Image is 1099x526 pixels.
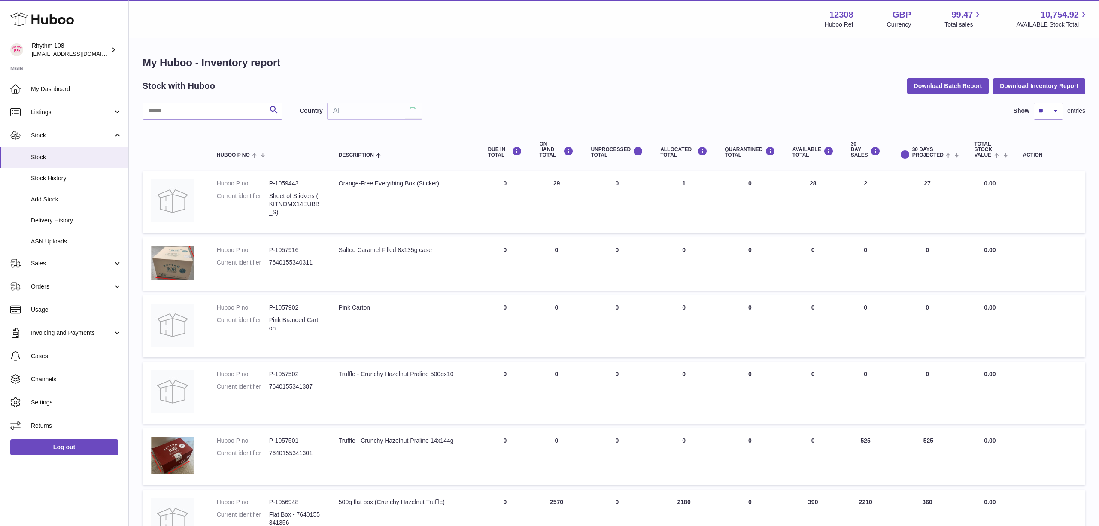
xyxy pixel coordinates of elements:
td: 0 [784,237,842,291]
div: DUE IN TOTAL [488,146,522,158]
span: 0 [748,246,752,253]
span: 0.00 [984,437,996,444]
div: 500g flat box (Crunchy Hazelnut Truffle) [339,498,471,506]
span: Description [339,152,374,158]
dt: Huboo P no [217,437,269,445]
td: 0 [889,362,966,424]
td: 0 [479,295,531,357]
td: 0 [652,295,716,357]
img: product image [151,246,194,280]
span: Stock [31,131,113,140]
td: 525 [842,428,889,485]
img: product image [151,370,194,413]
td: 0 [479,171,531,233]
h1: My Huboo - Inventory report [143,56,1085,70]
dt: Huboo P no [217,179,269,188]
dd: Pink Branded Carton [269,316,322,332]
a: 99.47 Total sales [944,9,983,29]
div: Truffle - Crunchy Hazelnut Praline 14x144g [339,437,471,445]
td: 0 [652,428,716,485]
td: 0 [531,428,582,485]
div: Pink Carton [339,304,471,312]
dd: P-1057501 [269,437,322,445]
dt: Current identifier [217,383,269,391]
td: 0 [784,295,842,357]
button: Download Batch Report [907,78,989,94]
span: Listings [31,108,113,116]
span: 0.00 [984,246,996,253]
td: 0 [531,237,582,291]
span: Usage [31,306,122,314]
dt: Current identifier [217,258,269,267]
span: My Dashboard [31,85,122,93]
td: 0 [842,237,889,291]
strong: GBP [893,9,911,21]
span: 0.00 [984,304,996,311]
img: product image [151,304,194,347]
div: Orange-Free Everything Box (Sticker) [339,179,471,188]
dt: Huboo P no [217,246,269,254]
dd: P-1056948 [269,498,322,506]
td: 0 [889,237,966,291]
td: 29 [531,171,582,233]
h2: Stock with Huboo [143,80,215,92]
td: 0 [582,171,652,233]
td: 0 [531,362,582,424]
td: 0 [652,362,716,424]
span: Add Stock [31,195,122,204]
td: 0 [479,362,531,424]
dd: 7640155340311 [269,258,322,267]
td: 0 [652,237,716,291]
dt: Current identifier [217,192,269,216]
dd: 7640155341387 [269,383,322,391]
td: 28 [784,171,842,233]
dt: Current identifier [217,449,269,457]
span: Orders [31,283,113,291]
td: 0 [531,295,582,357]
span: Settings [31,398,122,407]
td: 0 [582,295,652,357]
img: orders@rhythm108.com [10,43,23,56]
td: -525 [889,428,966,485]
span: 0.00 [984,180,996,187]
dt: Huboo P no [217,498,269,506]
div: Huboo Ref [825,21,853,29]
img: product image [151,179,194,222]
div: Truffle - Crunchy Hazelnut Praline 500gx10 [339,370,471,378]
td: 0 [889,295,966,357]
div: ON HAND Total [539,141,574,158]
div: AVAILABLE Total [792,146,834,158]
td: 0 [582,362,652,424]
span: Total sales [944,21,983,29]
span: 0.00 [984,371,996,377]
a: Log out [10,439,118,455]
div: Rhythm 108 [32,42,109,58]
span: 30 DAYS PROJECTED [912,147,944,158]
span: 0 [748,180,752,187]
span: Stock History [31,174,122,182]
label: Country [300,107,323,115]
span: Channels [31,375,122,383]
span: Huboo P no [217,152,250,158]
dd: P-1057502 [269,370,322,378]
span: Delivery History [31,216,122,225]
dd: Sheet of Stickers ( KITNOMX14EUBB_S) [269,192,322,216]
dt: Huboo P no [217,370,269,378]
td: 1 [652,171,716,233]
dt: Current identifier [217,316,269,332]
span: entries [1067,107,1085,115]
span: 0 [748,499,752,505]
span: Sales [31,259,113,268]
img: product image [151,437,194,474]
button: Download Inventory Report [993,78,1085,94]
span: 10,754.92 [1041,9,1079,21]
a: 10,754.92 AVAILABLE Stock Total [1016,9,1089,29]
dt: Huboo P no [217,304,269,312]
span: [EMAIL_ADDRESS][DOMAIN_NAME] [32,50,126,57]
div: QUARANTINED Total [725,146,775,158]
span: AVAILABLE Stock Total [1016,21,1089,29]
td: 0 [842,362,889,424]
span: Total stock value [974,141,992,158]
span: Stock [31,153,122,161]
div: Salted Caramel Filled 8x135g case [339,246,471,254]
